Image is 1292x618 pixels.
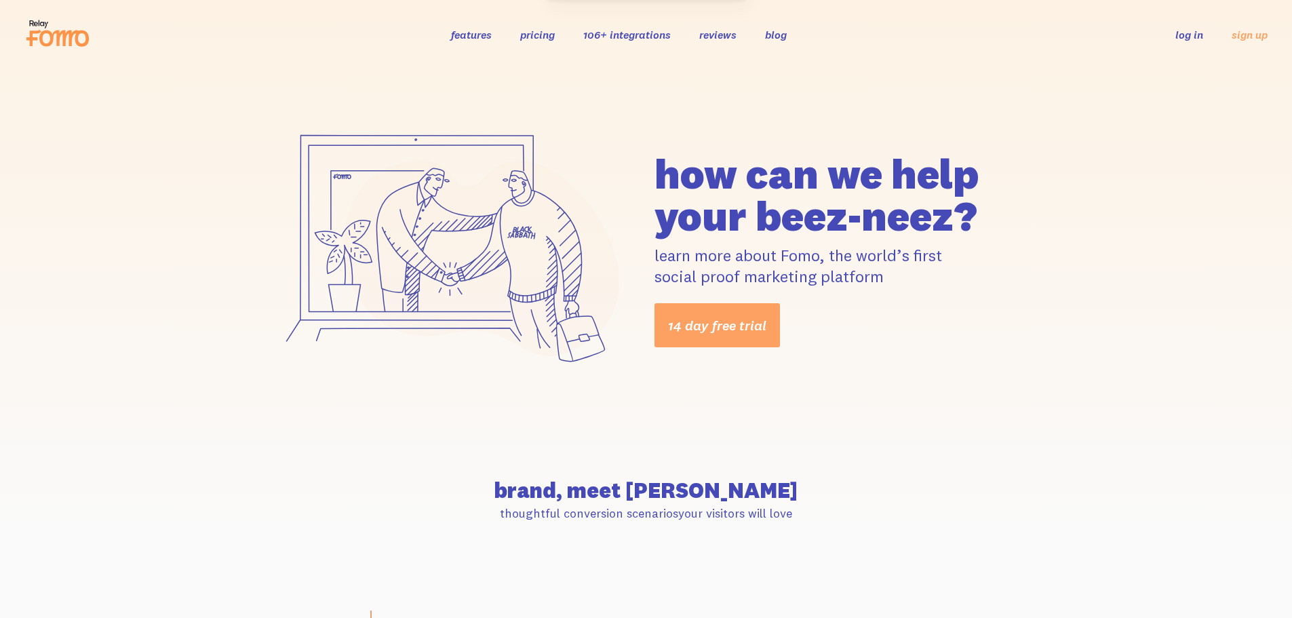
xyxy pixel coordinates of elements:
[520,28,555,41] a: pricing
[654,153,1025,237] h1: how can we help your beez-neez?
[451,28,492,41] a: features
[583,28,671,41] a: 106+ integrations
[1232,28,1268,42] a: sign up
[699,28,737,41] a: reviews
[765,28,787,41] a: blog
[268,480,1025,501] h2: brand, meet [PERSON_NAME]
[654,245,1025,287] p: learn more about Fomo, the world’s first social proof marketing platform
[654,303,780,347] a: 14 day free trial
[1175,28,1203,41] a: log in
[268,505,1025,521] p: thoughtful conversion scenarios your visitors will love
